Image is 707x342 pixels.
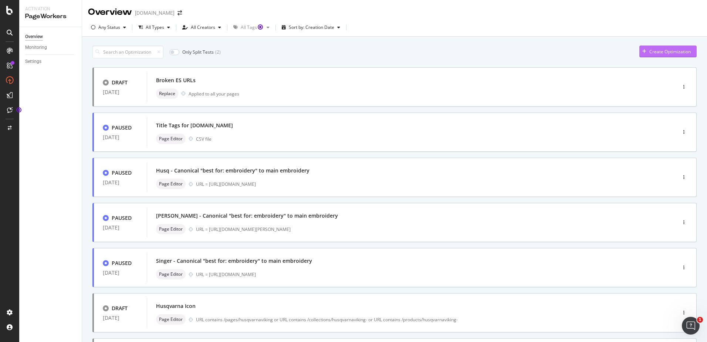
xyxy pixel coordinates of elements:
[112,124,132,131] div: PAUSED
[112,214,132,222] div: PAUSED
[103,134,138,140] div: [DATE]
[25,6,76,12] div: Activation
[182,49,214,55] div: Only Split Tests
[146,25,164,30] div: All Types
[639,46,697,57] button: Create Optimization
[191,25,215,30] div: All Creators
[156,302,196,310] div: Husqvarna Icon
[25,44,77,51] a: Monitoring
[697,317,703,323] span: 1
[92,46,163,58] input: Search an Optimization
[179,21,224,33] button: All Creators
[241,25,264,30] div: All Tags
[135,21,173,33] button: All Types
[177,10,182,16] div: arrow-right-arrow-left
[159,91,175,96] span: Replace
[159,137,183,141] span: Page Editor
[156,179,186,189] div: neutral label
[88,6,132,19] div: Overview
[103,225,138,231] div: [DATE]
[112,169,132,177] div: PAUSED
[156,314,186,325] div: neutral label
[196,316,645,323] div: URL contains /pages/husqvarnaviking or URL contains /collections/husqvarnaviking- or URL contains...
[25,12,76,21] div: PageWorkers
[156,269,186,279] div: neutral label
[25,33,43,41] div: Overview
[103,270,138,276] div: [DATE]
[215,49,221,55] div: ( 2 )
[25,58,77,66] a: Settings
[257,24,264,30] div: Tooltip anchor
[103,315,138,321] div: [DATE]
[25,44,47,51] div: Monitoring
[16,107,22,113] div: Tooltip anchor
[156,88,178,99] div: neutral label
[25,58,41,66] div: Settings
[112,79,128,86] div: DRAFT
[189,91,239,97] div: Applied to all your pages
[112,305,128,312] div: DRAFT
[196,136,212,142] div: CSV file
[156,167,309,174] div: Husq - Canonical "best for: embroidery" to main embroidery
[230,21,273,33] button: All TagsTooltip anchor
[25,33,77,41] a: Overview
[98,25,120,30] div: Any Status
[279,21,343,33] button: Sort by: Creation Date
[159,227,183,231] span: Page Editor
[196,181,645,187] div: URL = [URL][DOMAIN_NAME]
[289,25,334,30] div: Sort by: Creation Date
[649,48,691,55] div: Create Optimization
[156,224,186,234] div: neutral label
[135,9,175,17] div: [DOMAIN_NAME]
[88,21,129,33] button: Any Status
[159,182,183,186] span: Page Editor
[112,259,132,267] div: PAUSED
[156,134,186,144] div: neutral label
[682,317,700,335] iframe: Intercom live chat
[159,317,183,322] span: Page Editor
[156,212,338,219] div: [PERSON_NAME] - Canonical "best for: embroidery" to main embroidery
[156,257,312,265] div: Singer - Canonical "best for: embroidery" to main embroidery
[196,271,645,278] div: URL = [URL][DOMAIN_NAME]
[103,89,138,95] div: [DATE]
[196,226,645,232] div: URL = [URL][DOMAIN_NAME][PERSON_NAME]
[103,180,138,185] div: [DATE]
[159,272,183,276] span: Page Editor
[156,77,196,84] div: Broken ES URLs
[156,122,233,129] div: Title Tags for [DOMAIN_NAME]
